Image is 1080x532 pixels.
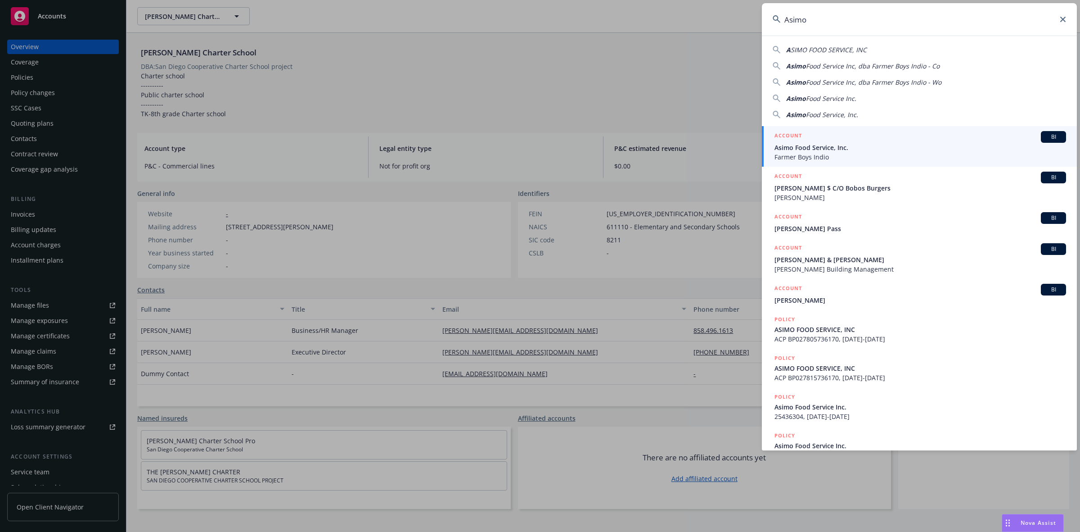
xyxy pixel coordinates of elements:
[762,310,1077,349] a: POLICYASIMO FOOD SERVICE, INCACP BP027805736170, [DATE]-[DATE]
[774,441,1066,450] span: Asimo Food Service Inc.
[1021,519,1056,527] span: Nova Assist
[774,364,1066,373] span: ASIMO FOOD SERVICE, INC
[1044,173,1062,182] span: BI
[1044,214,1062,222] span: BI
[774,392,795,401] h5: POLICY
[1044,286,1062,294] span: BI
[762,238,1077,279] a: ACCOUNTBI[PERSON_NAME] & [PERSON_NAME][PERSON_NAME] Building Management
[774,431,795,440] h5: POLICY
[786,45,791,54] span: A
[774,243,802,254] h5: ACCOUNT
[762,387,1077,426] a: POLICYAsimo Food Service Inc.25436304, [DATE]-[DATE]
[774,212,802,223] h5: ACCOUNT
[762,3,1077,36] input: Search...
[774,315,795,324] h5: POLICY
[1044,245,1062,253] span: BI
[774,193,1066,202] span: [PERSON_NAME]
[774,131,802,142] h5: ACCOUNT
[762,349,1077,387] a: POLICYASIMO FOOD SERVICE, INCACP BP027815736170, [DATE]-[DATE]
[774,284,802,295] h5: ACCOUNT
[774,183,1066,193] span: [PERSON_NAME] $ C/O Bobos Burgers
[1002,514,1064,532] button: Nova Assist
[774,224,1066,233] span: [PERSON_NAME] Pass
[774,354,795,363] h5: POLICY
[791,45,867,54] span: SIMO FOOD SERVICE, INC
[786,110,806,119] span: Asimo
[774,143,1066,152] span: Asimo Food Service, Inc.
[774,296,1066,305] span: [PERSON_NAME]
[774,412,1066,421] span: 25436304, [DATE]-[DATE]
[806,62,940,70] span: Food Service Inc, dba Farmer Boys Indio - Co
[774,325,1066,334] span: ASIMO FOOD SERVICE, INC
[806,94,856,103] span: Food Service Inc.
[786,78,806,86] span: Asimo
[806,78,941,86] span: Food Service Inc, dba Farmer Boys Indio - Wo
[786,94,806,103] span: Asimo
[1002,514,1013,532] div: Drag to move
[774,172,802,182] h5: ACCOUNT
[774,373,1066,382] span: ACP BP027815736170, [DATE]-[DATE]
[774,264,1066,274] span: [PERSON_NAME] Building Management
[774,152,1066,162] span: Farmer Boys Indio
[762,167,1077,207] a: ACCOUNTBI[PERSON_NAME] $ C/O Bobos Burgers[PERSON_NAME]
[774,402,1066,412] span: Asimo Food Service Inc.
[774,334,1066,344] span: ACP BP027805736170, [DATE]-[DATE]
[786,62,806,70] span: Asimo
[1044,133,1062,141] span: BI
[806,110,858,119] span: Food Service, Inc.
[762,426,1077,465] a: POLICYAsimo Food Service Inc.
[762,207,1077,238] a: ACCOUNTBI[PERSON_NAME] Pass
[762,279,1077,310] a: ACCOUNTBI[PERSON_NAME]
[774,255,1066,264] span: [PERSON_NAME] & [PERSON_NAME]
[762,126,1077,167] a: ACCOUNTBIAsimo Food Service, Inc.Farmer Boys Indio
